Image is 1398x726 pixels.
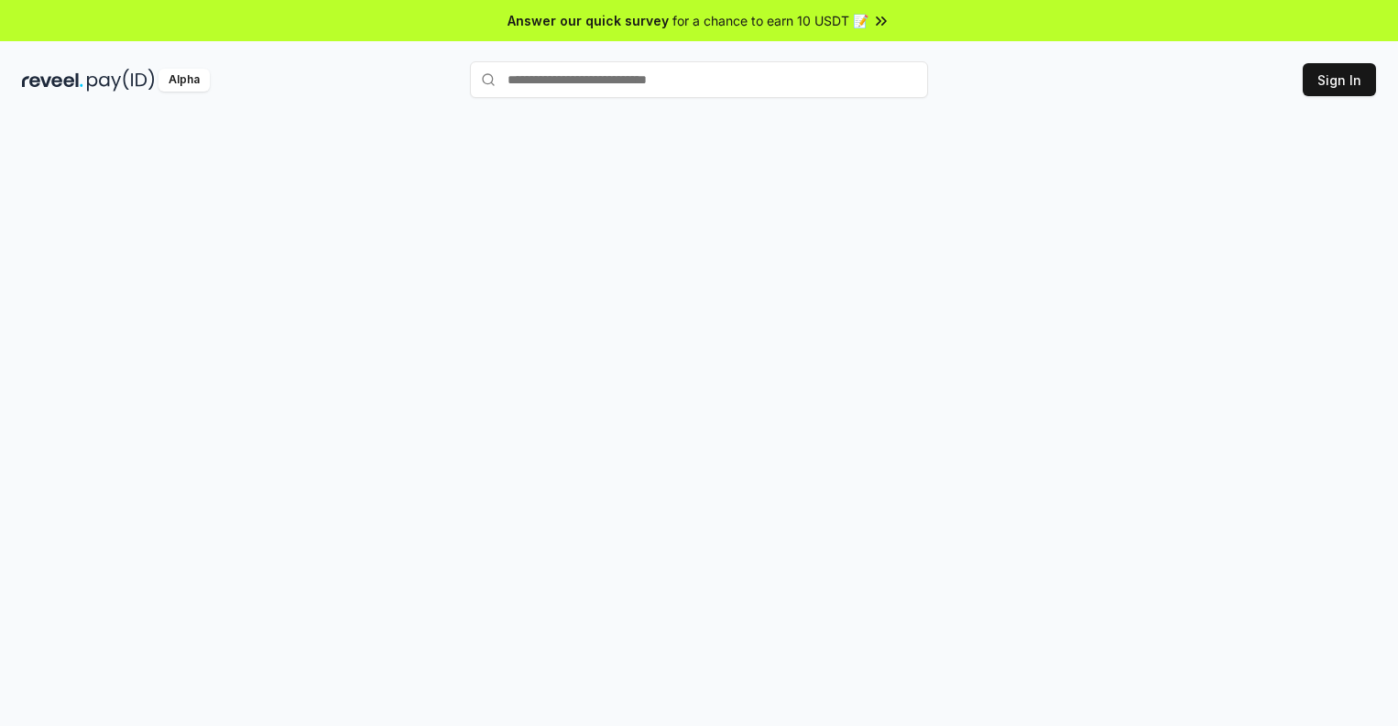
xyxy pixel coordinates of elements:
[672,11,868,30] span: for a chance to earn 10 USDT 📝
[22,69,83,92] img: reveel_dark
[87,69,155,92] img: pay_id
[508,11,669,30] span: Answer our quick survey
[158,69,210,92] div: Alpha
[1303,63,1376,96] button: Sign In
